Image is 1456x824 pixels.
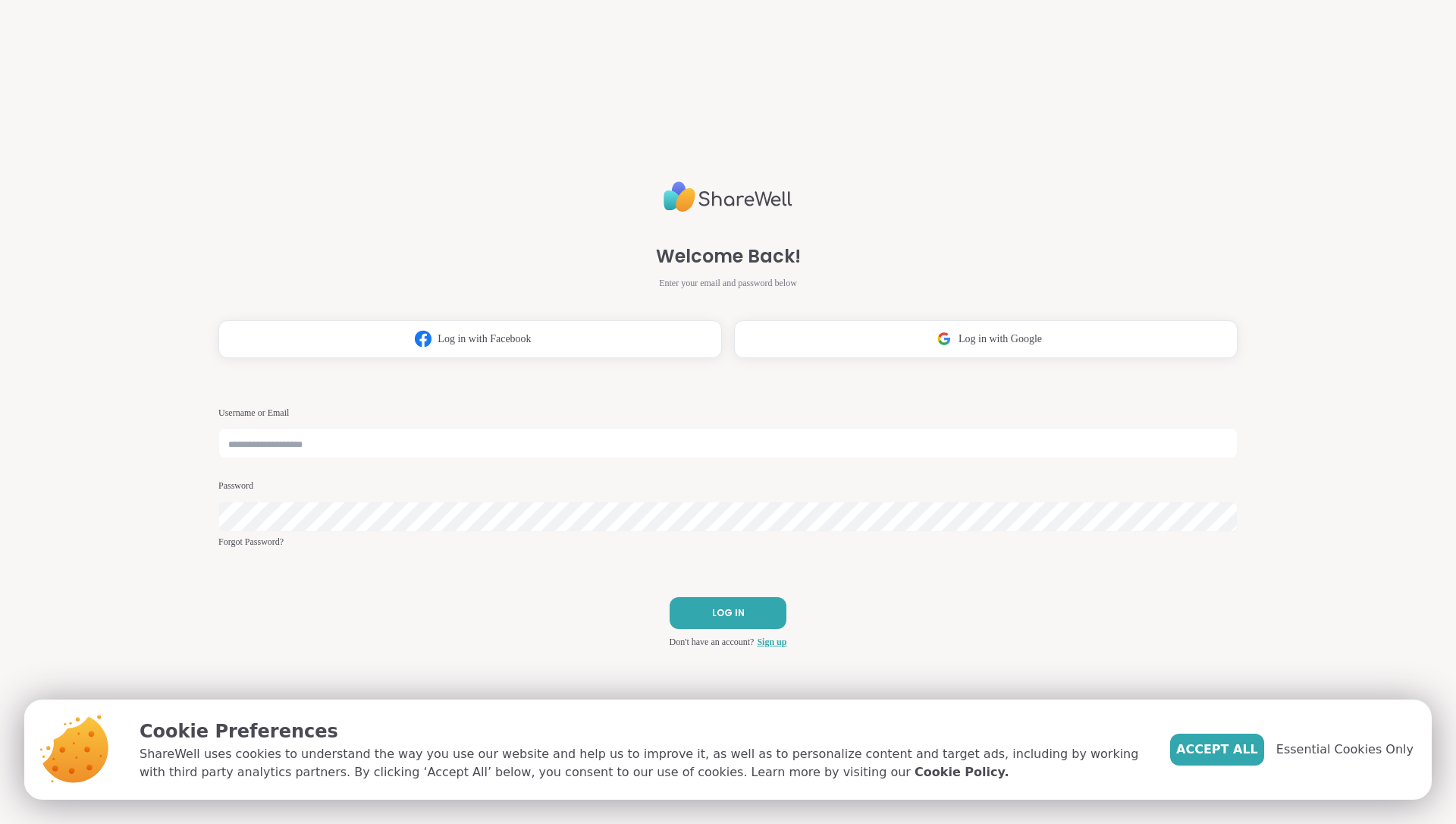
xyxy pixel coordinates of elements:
[924,325,952,353] img: ShareWell Logomark
[218,407,1238,420] h3: Username or Email
[664,175,792,219] img: ShareWell Logo
[140,745,1146,782] p: ShareWell uses cookies to understand the way you use our website and help us to improve it, as we...
[218,480,1238,492] h3: Password
[915,763,1009,782] a: Cookie Policy.
[430,331,540,347] span: Log in with Facebook
[952,331,1049,347] span: Log in with Google
[734,320,1238,358] button: Log in with Google
[641,276,815,290] span: Enter your email and password below
[218,320,722,358] button: Log in with Facebook
[1170,734,1264,766] button: Accept All
[766,635,805,649] a: Sign up
[1276,741,1414,759] span: Essential Cookies Only
[656,243,801,270] span: Welcome Back!
[651,635,763,649] span: Don't have an account?
[401,325,430,353] img: ShareWell Logomark
[1176,741,1258,759] span: Accept All
[712,606,745,620] span: LOG IN
[651,597,805,629] button: LOG IN
[140,718,1146,745] p: Cookie Preferences
[218,535,1238,549] a: Forgot Password?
